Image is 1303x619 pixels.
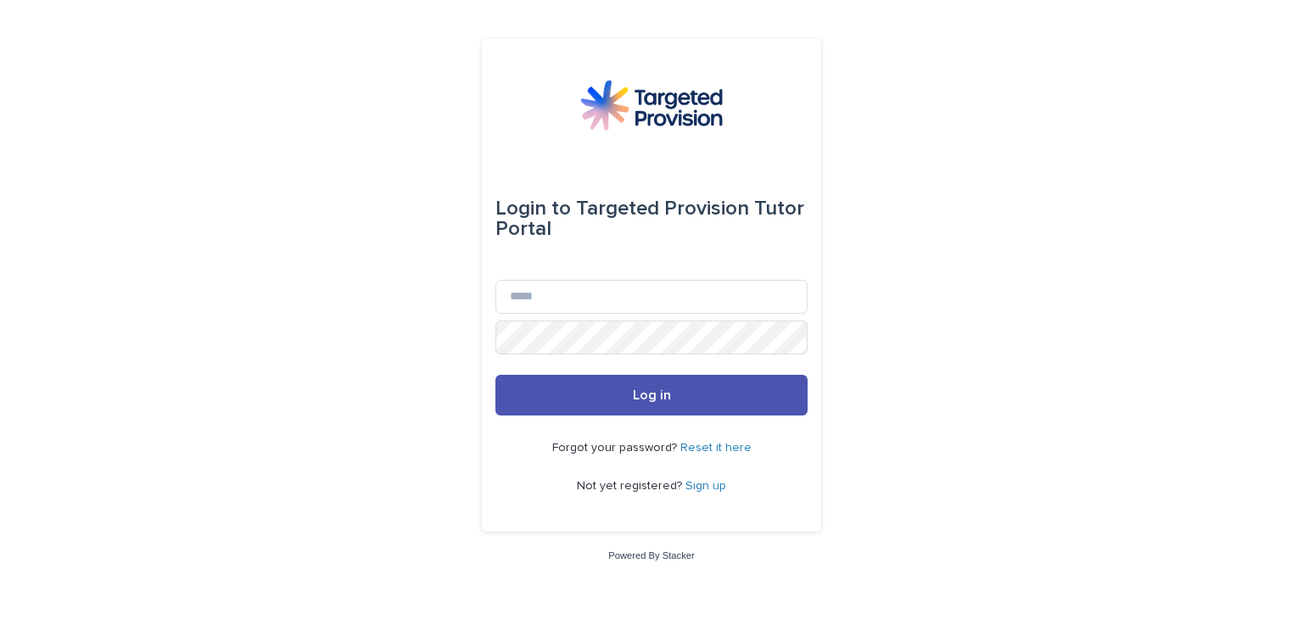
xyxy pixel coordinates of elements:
span: Log in [633,388,671,402]
span: Login to [495,198,571,219]
a: Reset it here [680,442,752,454]
img: M5nRWzHhSzIhMunXDL62 [580,80,723,131]
span: Not yet registered? [577,480,685,492]
button: Log in [495,375,808,415]
span: Forgot your password? [552,442,680,454]
a: Sign up [685,480,726,492]
div: Targeted Provision Tutor Portal [495,185,808,253]
a: Powered By Stacker [608,550,694,560]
